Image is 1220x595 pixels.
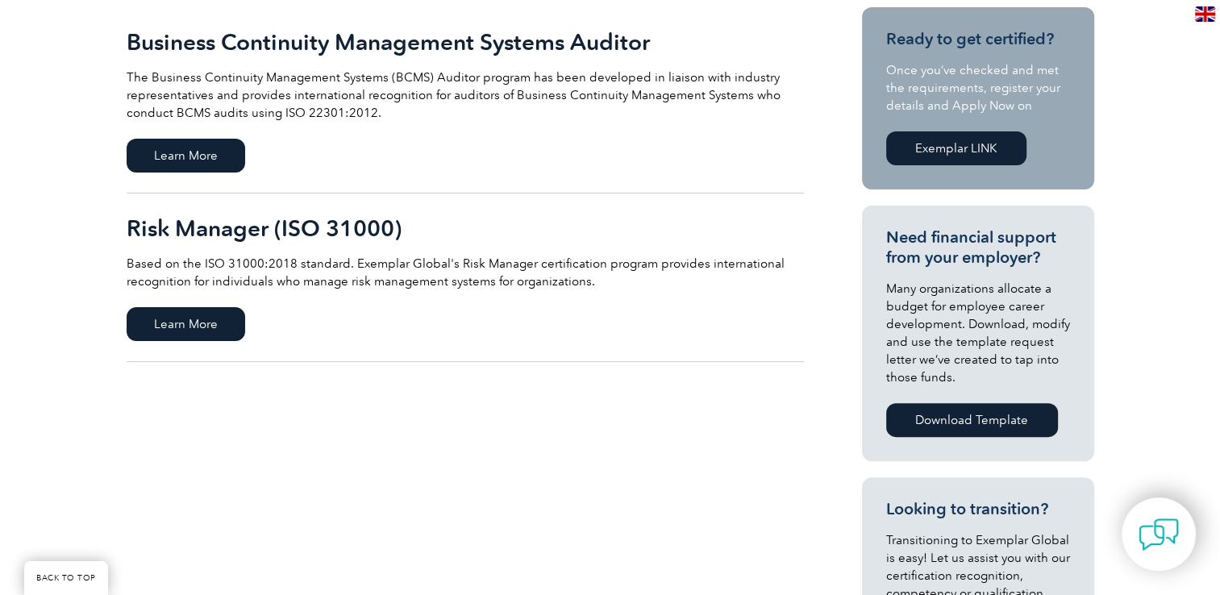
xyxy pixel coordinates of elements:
img: en [1195,6,1215,22]
p: Based on the ISO 31000:2018 standard. Exemplar Global's Risk Manager certification program provid... [127,255,804,290]
a: Risk Manager (ISO 31000) Based on the ISO 31000:2018 standard. Exemplar Global's Risk Manager cer... [127,193,804,362]
p: Many organizations allocate a budget for employee career development. Download, modify and use th... [886,280,1070,386]
h3: Ready to get certified? [886,29,1070,49]
a: BACK TO TOP [24,561,108,595]
a: Download Template [886,403,1058,437]
img: contact-chat.png [1139,514,1179,555]
a: Exemplar LINK [886,131,1026,165]
h3: Looking to transition? [886,499,1070,519]
h3: Need financial support from your employer? [886,227,1070,268]
span: Learn More [127,307,245,341]
p: Once you’ve checked and met the requirements, register your details and Apply Now on [886,61,1070,114]
span: Learn More [127,139,245,173]
p: The Business Continuity Management Systems (BCMS) Auditor program has been developed in liaison w... [127,69,804,122]
h2: Business Continuity Management Systems Auditor [127,29,804,55]
h2: Risk Manager (ISO 31000) [127,215,804,241]
a: Business Continuity Management Systems Auditor The Business Continuity Management Systems (BCMS) ... [127,7,804,193]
